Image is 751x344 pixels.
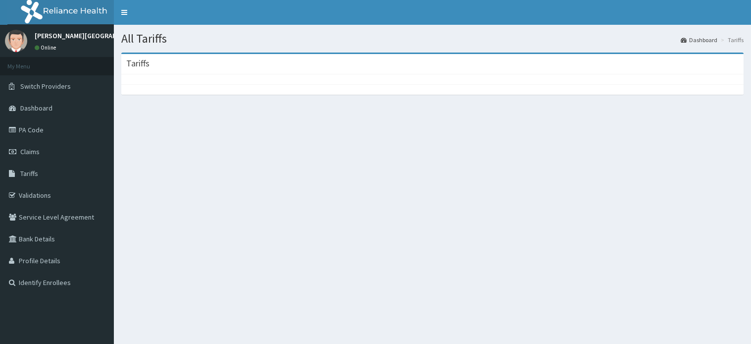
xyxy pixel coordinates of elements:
[20,104,52,113] span: Dashboard
[35,44,58,51] a: Online
[35,32,149,39] p: [PERSON_NAME][GEOGRAPHIC_DATA]
[5,30,27,52] img: User Image
[20,82,71,91] span: Switch Providers
[20,147,40,156] span: Claims
[121,32,744,45] h1: All Tariffs
[20,169,38,178] span: Tariffs
[126,59,150,68] h3: Tariffs
[681,36,717,44] a: Dashboard
[718,36,744,44] li: Tariffs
